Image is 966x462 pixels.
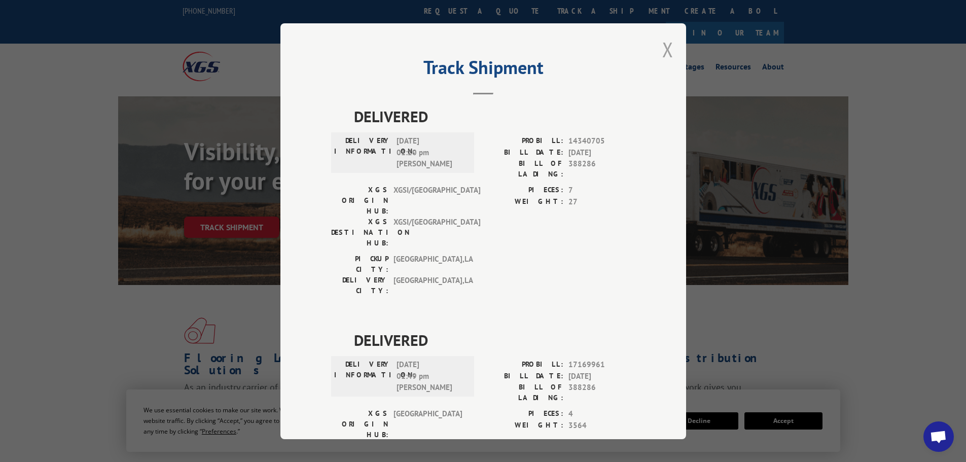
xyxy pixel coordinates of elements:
[334,135,391,170] label: DELIVERY INFORMATION:
[568,158,635,180] span: 388286
[393,217,462,248] span: XGSI/[GEOGRAPHIC_DATA]
[331,185,388,217] label: XGS ORIGIN HUB:
[483,419,563,431] label: WEIGHT:
[393,185,462,217] span: XGSI/[GEOGRAPHIC_DATA]
[568,382,635,403] span: 388286
[393,254,462,275] span: [GEOGRAPHIC_DATA] , LA
[483,158,563,180] label: BILL OF LADING:
[331,60,635,80] h2: Track Shipment
[483,382,563,403] label: BILL OF LADING:
[331,408,388,440] label: XGS ORIGIN HUB:
[568,196,635,207] span: 27
[397,135,465,170] span: [DATE] 01:20 pm [PERSON_NAME]
[331,275,388,296] label: DELIVERY CITY:
[483,359,563,371] label: PROBILL:
[923,421,954,452] div: Open chat
[568,185,635,196] span: 7
[483,135,563,147] label: PROBILL:
[568,408,635,420] span: 4
[331,254,388,275] label: PICKUP CITY:
[354,105,635,128] span: DELIVERED
[568,359,635,371] span: 17169961
[483,370,563,382] label: BILL DATE:
[393,408,462,440] span: [GEOGRAPHIC_DATA]
[334,359,391,394] label: DELIVERY INFORMATION:
[483,147,563,158] label: BILL DATE:
[393,275,462,296] span: [GEOGRAPHIC_DATA] , LA
[568,370,635,382] span: [DATE]
[568,135,635,147] span: 14340705
[662,36,673,63] button: Close modal
[483,196,563,207] label: WEIGHT:
[568,147,635,158] span: [DATE]
[483,185,563,196] label: PIECES:
[397,359,465,394] span: [DATE] 01:49 pm [PERSON_NAME]
[331,217,388,248] label: XGS DESTINATION HUB:
[483,408,563,420] label: PIECES:
[354,329,635,351] span: DELIVERED
[568,419,635,431] span: 3564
